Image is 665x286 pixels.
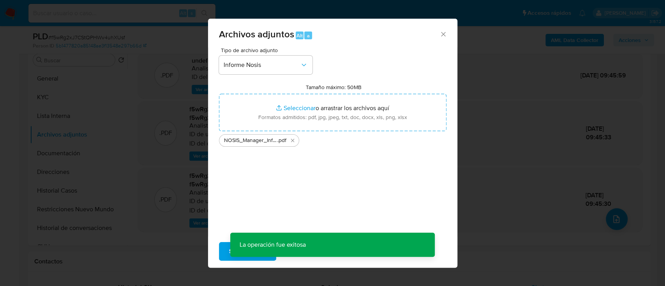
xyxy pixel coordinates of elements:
[306,84,362,91] label: Tamaño máximo: 50MB
[224,137,277,144] span: NOSIS_Manager_InformeIndividual_20401190598_654927_20250812173327
[219,56,312,74] button: Informe Nosis
[307,32,310,39] span: a
[219,242,276,261] button: Subir archivo
[224,61,300,69] span: Informe Nosis
[289,243,315,260] span: Cancelar
[439,30,446,37] button: Cerrar
[230,233,315,257] p: La operación fue exitosa
[288,136,297,145] button: Eliminar NOSIS_Manager_InformeIndividual_20401190598_654927_20250812173327.pdf
[221,47,314,53] span: Tipo de archivo adjunto
[277,137,286,144] span: .pdf
[219,27,294,41] span: Archivos adjuntos
[219,131,446,147] ul: Archivos seleccionados
[296,32,303,39] span: Alt
[229,243,266,260] span: Subir archivo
